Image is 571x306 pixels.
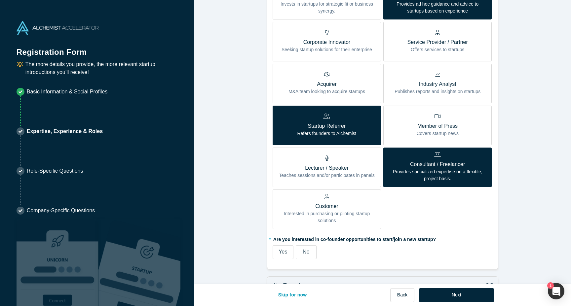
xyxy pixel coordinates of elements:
p: Customer [278,202,376,210]
p: Lecturer / Speaker [279,164,375,172]
p: Teaches sessions and/or participates in panels [279,172,375,179]
p: The more details you provide, the more relevant startup introductions you’ll receive! [25,60,178,76]
button: Skip for now [271,288,314,302]
p: Covers startup news [416,130,459,137]
span: 1 [547,282,554,289]
p: Role-Specific Questions [27,167,83,175]
label: Are you interested in co-founder opportunities to start/join a new startup? [273,234,493,243]
p: Basic Information & Social Profiles [27,88,108,96]
p: Refers founders to Alchemist [297,130,356,137]
p: Interested in purchasing or piloting startup solutions [278,210,376,224]
p: Expertise, Experience & Roles [27,127,103,135]
img: Alchemist Accelerator Logo [17,21,98,35]
button: Back [390,288,414,302]
p: Publishes reports and insights on startups [395,88,480,95]
span: No [303,249,309,255]
p: Industry Analyst [395,80,480,88]
p: Service Provider / Partner [407,38,468,46]
p: Consultant / Freelancer [388,160,487,168]
p: Company-Specific Questions [27,207,95,215]
p: Offers services to startups [407,46,468,53]
span: Yes [279,249,287,255]
p: Provides specialized expertise on a flexible, project basis. [388,168,487,182]
p: Invests in startups for strategic fit or business synergy. [278,1,376,15]
p: Provides ad hoc guidance and advice to startups based on experience [388,1,487,15]
p: Member of Press [416,122,459,130]
p: 3/3 [482,282,493,289]
p: M&A team looking to acquire startups [288,88,365,95]
p: Seeking startup solutions for their enterprise [282,46,372,53]
button: Next [419,288,494,302]
button: 1 [548,283,564,299]
p: Corporate Innovator [282,38,372,46]
p: Startup Referrer [297,122,356,130]
h1: Registration Form [17,39,178,58]
p: Acquirer [288,80,365,88]
h3: Experience [283,281,314,290]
